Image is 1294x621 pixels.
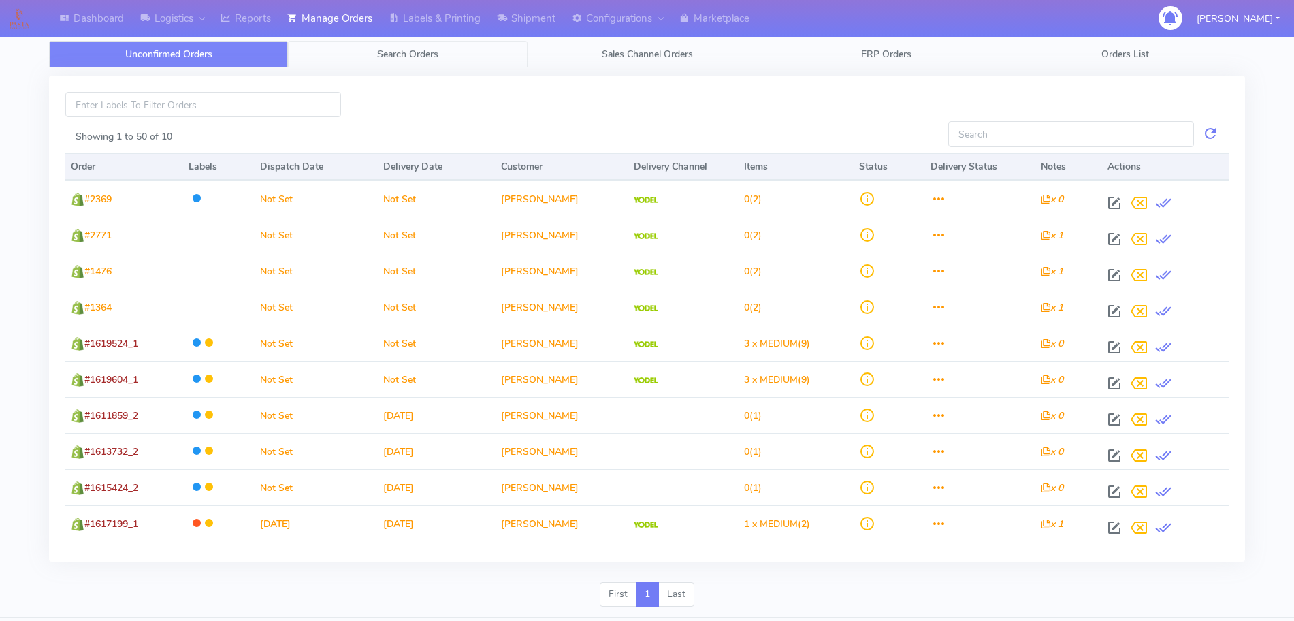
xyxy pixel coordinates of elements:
span: (9) [744,337,810,350]
i: x 1 [1041,265,1063,278]
img: Yodel [634,305,658,312]
td: Not Set [255,361,378,397]
td: Not Set [378,217,496,253]
td: Not Set [255,325,378,361]
td: Not Set [255,397,378,433]
input: Enter Labels To Filter Orders [65,92,341,117]
th: Order [65,153,183,180]
th: Dispatch Date [255,153,378,180]
span: 0 [744,409,749,422]
span: (2) [744,193,762,206]
span: 0 [744,265,749,278]
th: Delivery Channel [628,153,739,180]
img: Yodel [634,197,658,204]
span: #1615424_2 [84,481,138,494]
td: Not Set [378,180,496,217]
span: (2) [744,229,762,242]
span: (9) [744,373,810,386]
button: [PERSON_NAME] [1186,5,1290,33]
span: (1) [744,481,762,494]
td: Not Set [255,217,378,253]
i: x 0 [1041,373,1063,386]
span: #1619604_1 [84,373,138,386]
th: Delivery Status [925,153,1035,180]
span: (2) [744,301,762,314]
span: #2369 [84,193,112,206]
td: Not Set [255,433,378,469]
span: 0 [744,445,749,458]
span: Unconfirmed Orders [125,48,212,61]
span: #1364 [84,301,112,314]
td: [PERSON_NAME] [496,433,628,469]
span: Search Orders [377,48,438,61]
td: Not Set [378,325,496,361]
i: x 0 [1041,337,1063,350]
span: (1) [744,445,762,458]
i: x 0 [1041,445,1063,458]
td: [DATE] [255,505,378,541]
th: Items [739,153,854,180]
i: x 0 [1041,193,1063,206]
td: Not Set [378,253,496,289]
td: [PERSON_NAME] [496,180,628,217]
td: Not Set [255,253,378,289]
span: #1619524_1 [84,337,138,350]
span: 3 x MEDIUM [744,337,798,350]
span: Orders List [1101,48,1149,61]
td: [PERSON_NAME] [496,217,628,253]
th: Customer [496,153,628,180]
td: [DATE] [378,433,496,469]
td: Not Set [378,361,496,397]
td: [PERSON_NAME] [496,325,628,361]
td: [DATE] [378,397,496,433]
span: #2771 [84,229,112,242]
td: Not Set [255,289,378,325]
span: #1613732_2 [84,445,138,458]
td: Not Set [255,180,378,217]
img: Yodel [634,269,658,276]
th: Labels [183,153,255,180]
td: Not Set [255,469,378,505]
span: 1 x MEDIUM [744,517,798,530]
input: Search [948,121,1194,146]
td: [PERSON_NAME] [496,289,628,325]
span: 0 [744,301,749,314]
span: #1611859_2 [84,409,138,422]
td: [DATE] [378,505,496,541]
span: #1476 [84,265,112,278]
th: Status [854,153,925,180]
span: 0 [744,193,749,206]
label: Showing 1 to 50 of 10 [76,129,172,144]
ul: Tabs [49,41,1245,67]
img: Yodel [634,522,658,528]
i: x 1 [1041,301,1063,314]
th: Actions [1102,153,1229,180]
span: (2) [744,517,810,530]
td: [DATE] [378,469,496,505]
span: #1617199_1 [84,517,138,530]
img: Yodel [634,341,658,348]
img: Yodel [634,377,658,384]
span: 0 [744,229,749,242]
i: x 0 [1041,409,1063,422]
img: Yodel [634,233,658,240]
td: [PERSON_NAME] [496,397,628,433]
td: [PERSON_NAME] [496,253,628,289]
span: (2) [744,265,762,278]
span: 3 x MEDIUM [744,373,798,386]
i: x 1 [1041,229,1063,242]
td: [PERSON_NAME] [496,505,628,541]
i: x 1 [1041,517,1063,530]
span: ERP Orders [861,48,911,61]
span: Sales Channel Orders [602,48,693,61]
span: 0 [744,481,749,494]
a: 1 [636,582,659,607]
th: Notes [1035,153,1102,180]
i: x 0 [1041,481,1063,494]
td: Not Set [378,289,496,325]
td: [PERSON_NAME] [496,361,628,397]
th: Delivery Date [378,153,496,180]
span: (1) [744,409,762,422]
td: [PERSON_NAME] [496,469,628,505]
